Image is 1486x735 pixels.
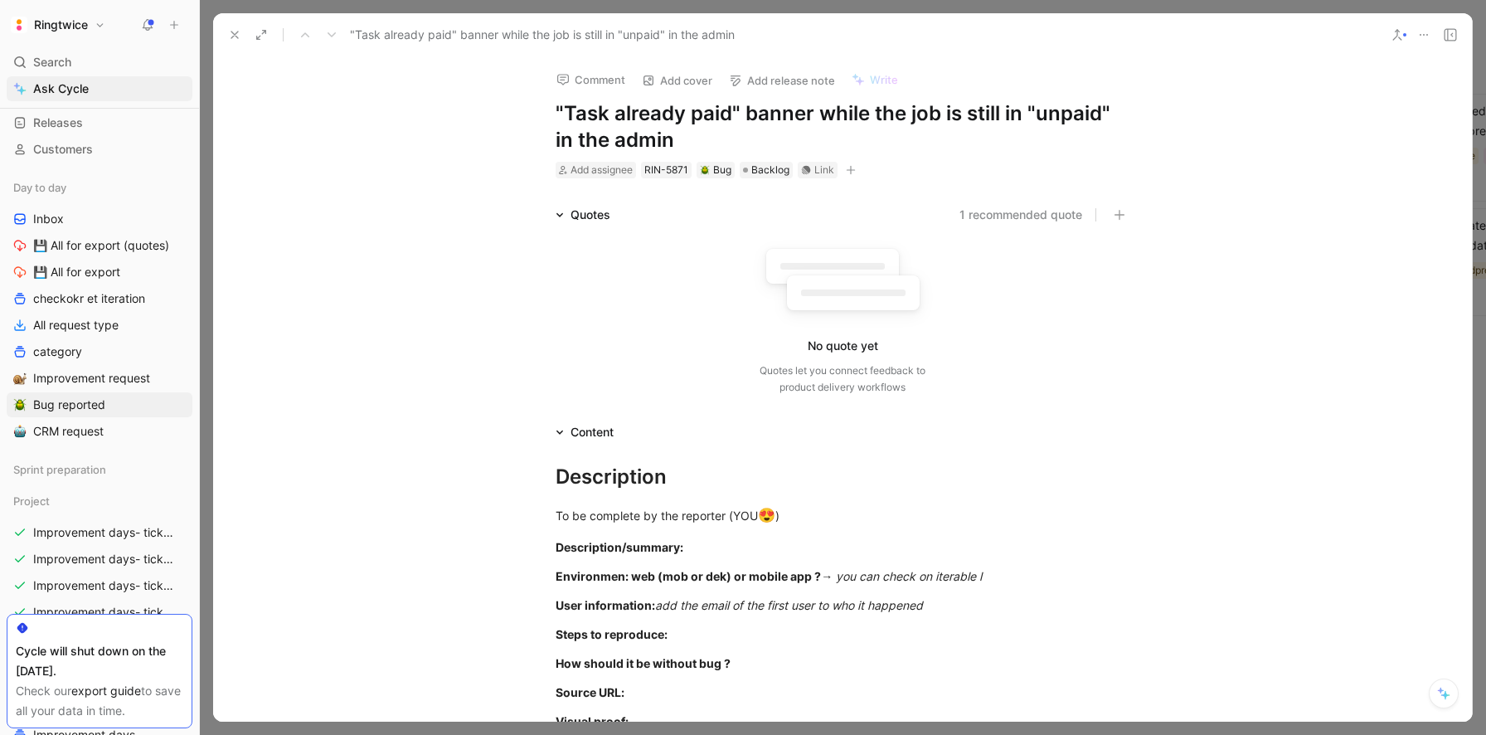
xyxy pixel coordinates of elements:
strong: Description/summary: [556,540,683,554]
div: Quotes [571,205,610,225]
button: 🤖 [10,421,30,441]
span: Improvement days- tickets ready- backend [33,577,176,594]
span: Sprint preparation [13,461,106,478]
strong: Source URL: [556,685,624,699]
div: To be complete by the reporter (YOU ) [556,505,1129,527]
div: Day to dayInbox💾 All for export (quotes)💾 All for exportcheckokr et iterationAll request typecate... [7,175,192,444]
span: Write [870,72,898,87]
div: ProjectImprovement days- tickets tackled ALLImprovement days- tickets ready- ReactImprovement day... [7,489,192,678]
a: export guide [71,684,141,698]
span: Improvement days- tickets ready- React [33,551,175,567]
span: Backlog [751,162,789,178]
a: 🤖CRM request [7,419,192,444]
div: No quote yet [808,336,878,356]
span: Releases [33,114,83,131]
a: Ask Cycle [7,76,192,101]
span: 💾 All for export [33,264,120,280]
h1: "Task already paid" banner while the job is still in "unpaid" in the admin [556,100,1129,153]
div: Project [7,489,192,514]
span: checkokr et iteration [33,290,145,307]
a: All request type [7,313,192,338]
div: Backlog [740,162,793,178]
div: Search [7,50,192,75]
a: 💾 All for export (quotes) [7,233,192,258]
span: Improvement days- tickets tackled ALL [33,524,175,541]
em: → you can check on iterable l [821,569,982,583]
button: 🐌 [10,368,30,388]
button: Comment [549,68,633,91]
span: Improvement days- tickets ready-legacy [33,604,175,621]
span: Bug reported [33,397,105,413]
img: Ringtwice [11,17,27,33]
span: Ask Cycle [33,79,89,99]
span: All request type [33,317,119,333]
div: Bug [700,162,731,178]
a: Customers [7,137,192,162]
div: Cycle will shut down on the [DATE]. [16,641,183,681]
div: Quotes [549,205,617,225]
span: Day to day [13,179,66,196]
strong: How should it be without bug ? [556,656,731,670]
span: Search [33,52,71,72]
div: Sprint preparation [7,457,192,482]
div: Description [556,462,1129,492]
a: 🐌Improvement request [7,366,192,391]
strong: User information: [556,598,655,612]
strong: Visual proof: [556,714,629,728]
button: RingtwiceRingtwice [7,13,109,37]
div: Content [571,422,614,442]
span: Customers [33,141,93,158]
strong: Environmen: web (mob or dek) or mobile app ? [556,569,821,583]
a: category [7,339,192,364]
a: Inbox [7,207,192,231]
button: Add cover [634,69,720,92]
button: Add release note [721,69,843,92]
div: RIN-5871 [644,162,688,178]
em: add the email of the first user to who it happened [655,598,923,612]
a: Improvement days- tickets ready- backend [7,573,192,598]
button: 1 recommended quote [959,205,1082,225]
span: Add assignee [571,163,633,176]
img: 🤖 [13,425,27,438]
a: Releases [7,110,192,135]
div: Link [814,162,834,178]
span: Project [13,493,50,509]
img: 🐌 [13,372,27,385]
a: Improvement days- tickets ready- React [7,547,192,572]
div: Sprint preparation [7,457,192,487]
div: 🪲Bug [697,162,735,178]
span: Inbox [33,211,64,227]
a: Improvement days- tickets tackled ALL [7,520,192,545]
span: CRM request [33,423,104,440]
a: checkokr et iteration [7,286,192,311]
span: 😍 [758,507,775,523]
div: Day to day [7,175,192,200]
div: Check our to save all your data in time. [16,681,183,721]
span: Improvement request [33,370,150,387]
div: Content [549,422,620,442]
img: 🪲 [700,165,710,175]
button: Write [844,68,906,91]
span: 💾 All for export (quotes) [33,237,169,254]
img: 🪲 [13,398,27,411]
a: 💾 All for export [7,260,192,285]
button: 🪲 [10,395,30,415]
div: Quotes let you connect feedback to product delivery workflows [760,363,925,396]
h1: Ringtwice [34,17,88,32]
span: "Task already paid" banner while the job is still in "unpaid" in the admin [350,25,735,45]
a: 🪲Bug reported [7,392,192,417]
strong: Steps to reproduce: [556,627,668,641]
span: category [33,343,82,360]
a: Improvement days- tickets ready-legacy [7,600,192,625]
